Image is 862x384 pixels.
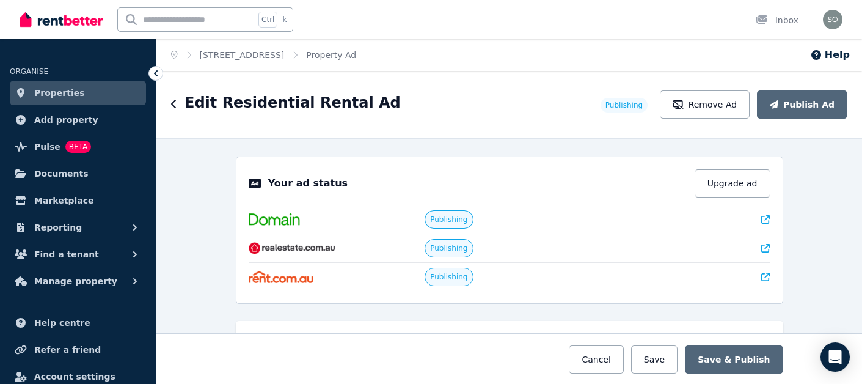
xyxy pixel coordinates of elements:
a: Property Ad [306,50,356,60]
img: Domain.com.au [249,213,300,226]
span: Reporting [34,220,82,235]
button: Upgrade ad [695,169,770,198]
button: Manage property [10,269,146,294]
div: Inbox [756,14,798,26]
p: Your ad status [268,176,348,191]
button: Help [810,48,850,62]
span: Documents [34,166,89,181]
a: Documents [10,161,146,186]
nav: Breadcrumb [156,39,371,71]
a: PulseBETA [10,135,146,159]
span: Account settings [34,369,115,384]
a: Marketplace [10,188,146,213]
a: Properties [10,81,146,105]
span: ORGANISE [10,67,48,76]
span: Refer a friend [34,342,101,357]
span: Manage property [34,274,117,289]
button: Reporting [10,215,146,240]
button: Cancel [569,345,623,374]
button: Remove Ad [660,90,750,119]
a: [STREET_ADDRESS] [200,50,285,60]
span: Publishing [605,100,643,110]
img: RentBetter [20,10,103,29]
button: Find a tenant [10,242,146,267]
button: Save [631,345,678,374]
button: Publish Ad [757,90,847,119]
img: RealEstate.com.au [249,242,336,254]
img: Rent.com.au [249,271,314,283]
span: Publishing [430,243,467,253]
a: Add property [10,108,146,132]
img: soynorma@hotmail.com [823,10,842,29]
span: Find a tenant [34,247,99,262]
a: Help centre [10,311,146,335]
a: Refer a friend [10,338,146,362]
span: Ctrl [258,12,277,28]
h1: Edit Residential Rental Ad [184,93,401,113]
span: Help centre [34,316,90,330]
button: Save & Publish [685,345,783,374]
div: Open Intercom Messenger [820,342,850,372]
span: Properties [34,86,85,100]
span: Pulse [34,139,60,154]
span: Add property [34,113,98,127]
span: Marketplace [34,193,93,208]
span: k [282,15,287,24]
span: Publishing [430,215,467,224]
span: Publishing [430,272,467,282]
span: BETA [65,141,91,153]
